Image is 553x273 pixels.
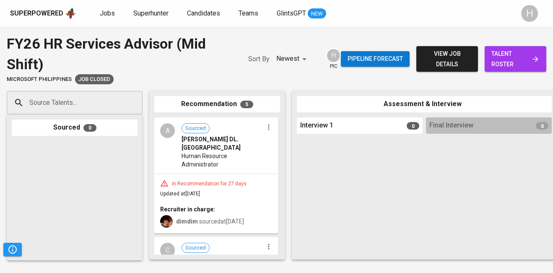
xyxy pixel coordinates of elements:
[248,54,270,64] p: Sort By
[416,46,478,72] button: view job details
[429,121,473,130] span: Final Interview
[182,152,263,169] span: Human Resource Administrator
[75,75,114,83] span: Job Closed
[176,218,198,225] b: dimdim
[187,8,222,19] a: Candidates
[182,125,209,133] span: Sourced
[160,206,215,213] b: Recruiter in charge:
[154,117,278,234] div: ASourced[PERSON_NAME] DL. [GEOGRAPHIC_DATA]Human Resource AdministratorIn Recommendation for 27 d...
[423,49,471,69] span: view job details
[160,191,200,197] span: Updated at [DATE]
[326,48,341,70] div: pic
[485,46,546,72] a: talent roster
[65,7,76,20] img: app logo
[160,243,175,257] div: C
[7,34,231,74] div: FY26 HR Services Advisor (Mid Shift)
[276,54,299,64] p: Newest
[3,243,22,256] button: Pipeline Triggers
[187,9,220,17] span: Candidates
[521,5,538,22] div: H
[491,49,540,69] span: talent roster
[308,10,326,18] span: NEW
[326,48,341,63] div: H
[176,218,244,225] span: sourced at [DATE]
[12,120,138,136] div: Sourced
[160,215,173,228] img: diemas@glints.com
[277,8,326,19] a: GlintsGPT NEW
[297,96,552,112] div: Assessment & Interview
[240,101,253,108] span: 5
[276,51,309,67] div: Newest
[277,9,306,17] span: GlintsGPT
[169,180,250,187] div: In Recommendation for 27 days
[133,8,170,19] a: Superhunter
[239,8,260,19] a: Teams
[83,124,96,132] span: 0
[7,75,72,83] span: Microsoft Philippines
[407,122,419,130] span: 0
[160,123,175,138] div: A
[10,7,76,20] a: Superpoweredapp logo
[138,102,140,104] button: Open
[182,135,263,152] span: [PERSON_NAME] DL. [GEOGRAPHIC_DATA]
[348,54,403,64] span: Pipeline forecast
[10,9,63,18] div: Superpowered
[100,8,117,19] a: Jobs
[239,9,258,17] span: Teams
[133,9,169,17] span: Superhunter
[100,9,115,17] span: Jobs
[536,122,548,130] span: 0
[300,121,333,130] span: Interview 1
[154,96,280,112] div: Recommendation
[341,51,410,67] button: Pipeline forecast
[182,244,209,252] span: Sourced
